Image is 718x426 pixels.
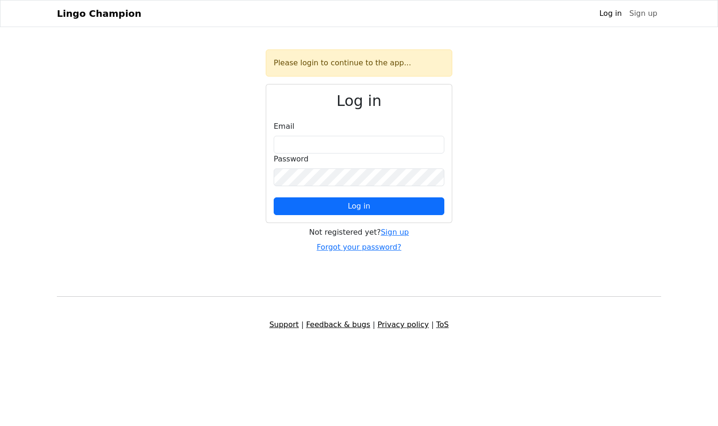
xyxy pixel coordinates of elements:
div: | | | [51,319,667,330]
label: Email [274,121,294,132]
a: Forgot your password? [317,243,401,251]
button: Log in [274,197,444,215]
a: Lingo Champion [57,4,141,23]
h2: Log in [274,92,444,110]
a: Sign up [381,228,409,237]
label: Password [274,154,309,165]
a: ToS [436,320,449,329]
span: Log in [348,202,370,210]
a: Sign up [626,4,661,23]
div: Not registered yet? [266,227,452,238]
a: Log in [595,4,625,23]
a: Feedback & bugs [306,320,370,329]
a: Support [269,320,299,329]
div: Please login to continue to the app... [266,49,452,77]
a: Privacy policy [378,320,429,329]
